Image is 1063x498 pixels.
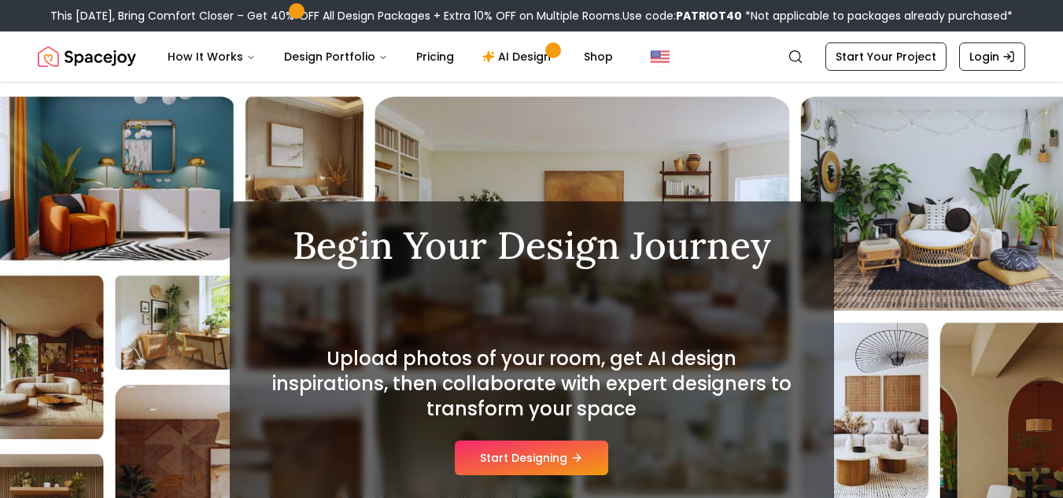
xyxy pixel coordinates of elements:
a: Pricing [404,41,467,72]
img: Spacejoy Logo [38,41,136,72]
b: PATRIOT40 [676,8,742,24]
a: Spacejoy [38,41,136,72]
a: AI Design [470,41,568,72]
button: Start Designing [455,441,608,475]
a: Start Your Project [825,42,947,71]
div: This [DATE], Bring Comfort Closer – Get 40% OFF All Design Packages + Extra 10% OFF on Multiple R... [50,8,1013,24]
img: United States [651,47,670,66]
nav: Global [38,31,1025,82]
span: Use code: [622,8,742,24]
a: Shop [571,41,626,72]
nav: Main [155,41,626,72]
h1: Begin Your Design Journey [268,227,796,264]
button: How It Works [155,41,268,72]
span: *Not applicable to packages already purchased* [742,8,1013,24]
a: Login [959,42,1025,71]
h2: Upload photos of your room, get AI design inspirations, then collaborate with expert designers to... [268,346,796,422]
button: Design Portfolio [271,41,400,72]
